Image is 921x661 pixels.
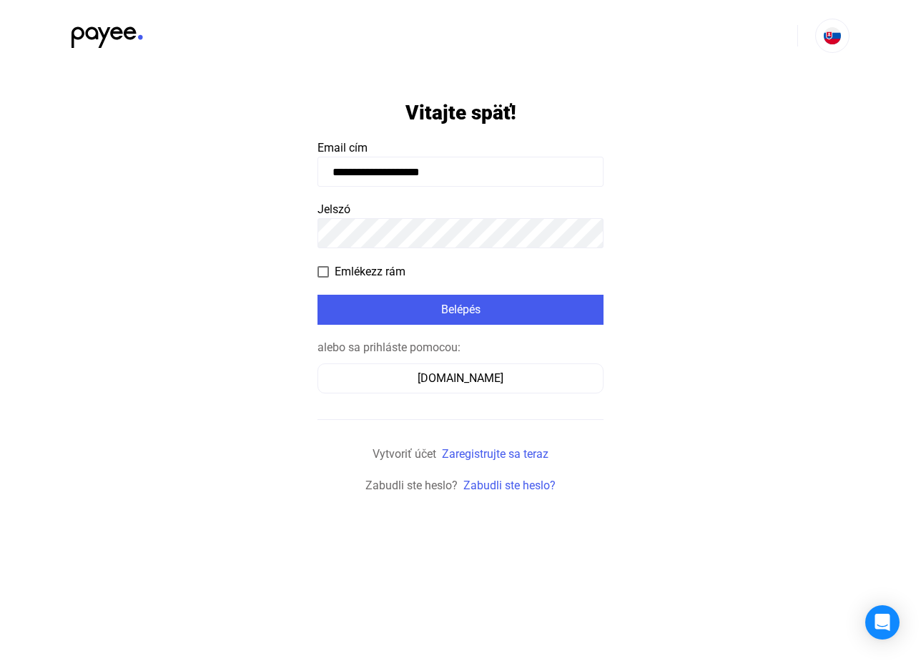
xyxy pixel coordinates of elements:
button: Belépés [317,295,604,325]
button: [DOMAIN_NAME] [317,363,604,393]
a: Zabudli ste heslo? [463,479,556,492]
div: alebo sa prihláste pomocou: [317,339,604,356]
div: [DOMAIN_NAME] [322,370,599,387]
span: Emlékezz rám [335,263,405,280]
span: Vytvoriť účet [373,447,436,461]
div: Belépés [322,301,599,318]
a: Zaregistrujte sa teraz [442,447,548,461]
div: Open Intercom Messenger [865,605,900,640]
span: Zabudli ste heslo? [365,479,458,492]
button: SK [815,19,849,53]
span: Jelszó [317,202,350,216]
img: SK [824,27,841,44]
img: black-payee-blue-dot.svg [72,19,143,48]
span: Email cím [317,141,368,155]
a: [DOMAIN_NAME] [317,371,604,385]
h1: Vitajte späť! [405,100,516,125]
